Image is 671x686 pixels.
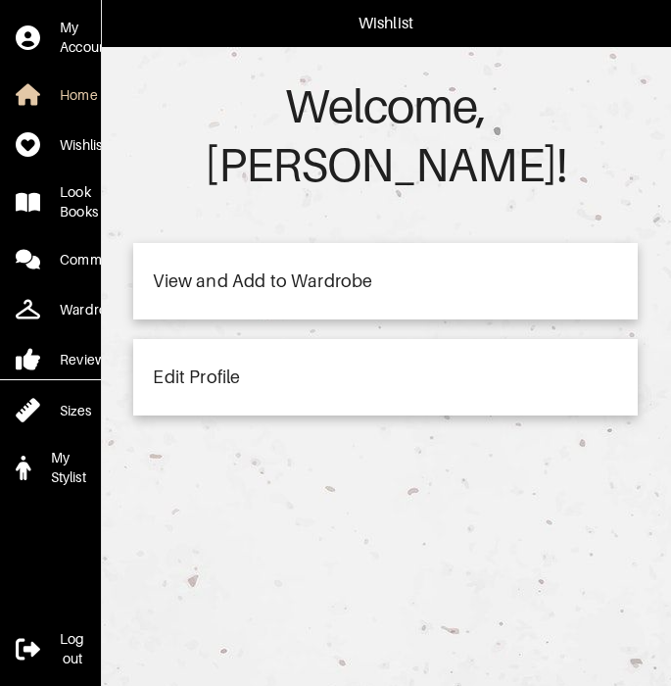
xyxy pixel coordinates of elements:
[60,629,85,668] div: Log out
[60,401,91,420] div: Sizes
[153,368,240,386] div: Edit Profile
[60,350,112,369] div: Reviews
[60,182,98,221] div: Look Books
[60,85,98,105] div: Home
[51,448,86,487] div: My Stylist
[205,78,568,192] span: Welcome, [PERSON_NAME] !
[60,250,127,269] div: Comments
[359,12,413,35] p: Wishlist
[60,135,106,155] div: Wishlist
[60,18,111,57] div: My Account
[153,272,372,290] div: View and Add to Wardrobe
[60,300,123,319] div: Wardrobe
